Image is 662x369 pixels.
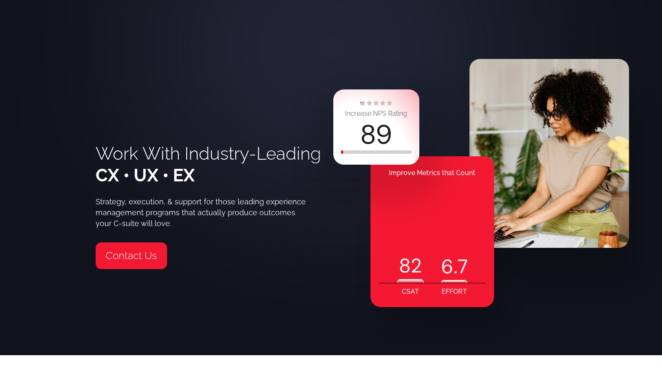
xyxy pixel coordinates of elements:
a: Contact Us [96,242,167,269]
div: 89 [360,122,392,148]
div: 82 [397,252,424,279]
div: Strategy, execution, & support for those leading experience management programs that actually pro... [96,196,311,229]
div: EFFORT [441,283,467,300]
code: 7 [457,253,468,280]
div: Increase NPS Rating [345,108,407,120]
span: CX • UX • EX [96,165,195,186]
code: 6 [441,253,454,280]
div: Improve Metrics that Count [370,165,494,181]
div: . [441,253,467,280]
h1: Work With Industry-Leading [96,143,321,186]
div: CSAT [402,283,419,300]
